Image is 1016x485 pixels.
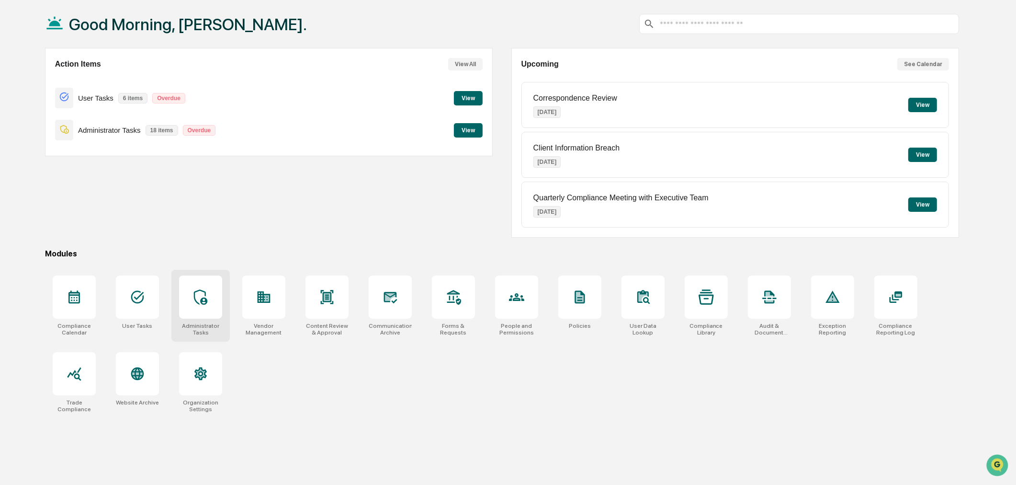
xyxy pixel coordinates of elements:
[533,194,709,202] p: Quarterly Compliance Meeting with Executive Team
[454,125,483,134] a: View
[19,200,60,210] span: Data Lookup
[116,399,159,406] div: Website Archive
[10,183,17,191] div: 🖐️
[569,323,591,329] div: Policies
[53,399,96,413] div: Trade Compliance
[242,323,285,336] div: Vendor Management
[454,93,483,102] a: View
[53,323,96,336] div: Compliance Calendar
[6,178,66,196] a: 🖐️Preclearance
[66,178,123,196] a: 🗄️Attestations
[908,98,937,112] button: View
[454,91,483,105] button: View
[19,182,62,192] span: Preclearance
[533,156,561,168] p: [DATE]
[533,144,620,152] p: Client Information Breach
[179,399,222,413] div: Organization Settings
[69,183,77,191] div: 🗄️
[78,126,141,134] p: Administrator Tasks
[432,323,475,336] div: Forms & Requests
[685,323,728,336] div: Compliance Library
[6,196,64,214] a: 🔎Data Lookup
[146,125,178,136] p: 18 items
[454,123,483,138] button: View
[69,15,307,34] h1: Good Morning, [PERSON_NAME].
[521,60,559,69] h2: Upcoming
[45,249,960,258] div: Modules
[183,125,216,136] p: Overdue
[33,135,157,144] div: Start new chat
[533,206,561,218] p: [DATE]
[495,323,538,336] div: People and Permissions
[95,224,116,231] span: Pylon
[33,144,121,152] div: We're available if you need us!
[68,223,116,231] a: Powered byPylon
[122,323,152,329] div: User Tasks
[448,58,483,70] button: View All
[10,53,29,72] img: Greenboard
[163,138,174,149] button: Start new chat
[79,182,119,192] span: Attestations
[118,93,147,104] p: 6 items
[305,323,349,336] div: Content Review & Approval
[179,323,222,336] div: Administrator Tasks
[621,323,665,336] div: User Data Lookup
[874,323,917,336] div: Compliance Reporting Log
[55,60,101,69] h2: Action Items
[10,135,27,152] img: 1746055101610-c473b297-6a78-478c-a979-82029cc54cd1
[369,323,412,336] div: Communications Archive
[10,201,17,209] div: 🔎
[10,81,174,97] p: How can we help?
[533,106,561,118] p: [DATE]
[533,94,617,103] p: Correspondence Review
[748,323,791,336] div: Audit & Document Logs
[811,323,854,336] div: Exception Reporting
[152,93,185,104] p: Overdue
[897,58,949,70] button: See Calendar
[908,148,937,162] button: View
[985,453,1011,479] iframe: Open customer support
[78,94,113,102] p: User Tasks
[908,197,937,212] button: View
